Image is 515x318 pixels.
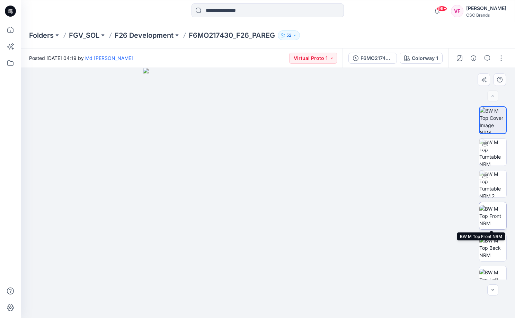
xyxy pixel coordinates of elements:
div: Colorway 1 [412,54,438,62]
button: Details [468,53,479,64]
a: Folders [29,30,54,40]
img: BW M Top Front NRM [479,205,506,227]
img: BW M Top Cover Image NRM [480,107,506,133]
img: BW M Top Turntable NRM [479,139,506,166]
p: F6MO217430_F26_PAREG [189,30,275,40]
img: BW M Top Left NRM [479,269,506,291]
img: eyJhbGciOiJIUzI1NiIsImtpZCI6IjAiLCJzbHQiOiJzZXMiLCJ0eXAiOiJKV1QifQ.eyJkYXRhIjp7InR5cGUiOiJzdG9yYW... [143,68,393,318]
span: 99+ [437,6,447,11]
p: 52 [286,32,291,39]
div: F6MO217430_F26_PAREG_VP1 [361,54,392,62]
div: CSC Brands [466,12,506,18]
div: [PERSON_NAME] [466,4,506,12]
a: F26 Development [115,30,174,40]
button: 52 [278,30,300,40]
span: Posted [DATE] 04:19 by [29,54,133,62]
div: VF [451,5,463,17]
a: FGV_SOL [69,30,99,40]
button: Colorway 1 [400,53,443,64]
a: Md [PERSON_NAME] [85,55,133,61]
img: BW M Top Back NRM [479,237,506,259]
img: BW M Top Turntable NRM 2 [479,170,506,197]
button: F6MO217430_F26_PAREG_VP1 [348,53,397,64]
